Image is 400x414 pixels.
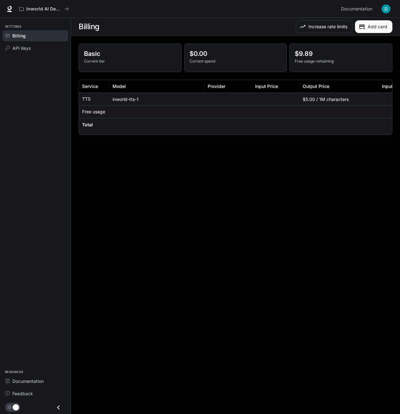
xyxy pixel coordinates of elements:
[84,49,176,58] p: Basic
[13,404,19,411] span: Dark mode toggle
[12,45,31,51] span: API Keys
[382,83,393,89] div: Input
[84,58,176,64] p: Current tier
[82,96,91,102] p: TTS
[382,4,390,13] img: User avatar
[12,32,26,39] span: Billing
[82,109,105,115] p: Free usage
[355,20,392,33] button: Add card
[295,49,387,58] p: $9.89
[51,401,66,414] button: Close drawer
[339,3,377,15] a: Documentation
[16,3,72,15] button: All workspaces
[341,5,372,13] span: Documentation
[12,390,33,397] span: Feedback
[26,6,62,12] p: Inworld AI Demos
[3,388,68,399] a: Feedback
[300,93,379,105] div: $5.00 / 1M characters
[113,83,126,89] div: Model
[79,20,100,33] h1: Billing
[296,20,352,33] button: Increase rate limits
[3,30,68,41] a: Billing
[190,49,282,58] p: $0.00
[380,3,392,15] button: User avatar
[82,83,98,89] div: Service
[295,58,387,64] p: Free usage remaining
[3,43,68,54] a: API Keys
[109,93,204,105] div: inworld-tts-1
[255,83,278,89] div: Input Price
[190,58,282,64] p: Current spend
[303,83,329,89] div: Output Price
[3,376,68,387] a: Documentation
[12,378,44,384] span: Documentation
[82,122,93,128] h6: Total
[208,83,225,89] div: Provider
